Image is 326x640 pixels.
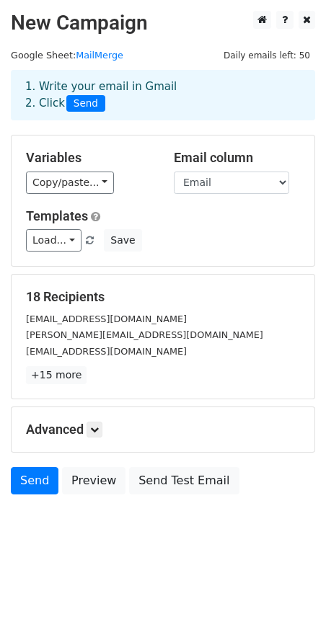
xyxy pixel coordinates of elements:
[26,329,263,340] small: [PERSON_NAME][EMAIL_ADDRESS][DOMAIN_NAME]
[129,467,239,494] a: Send Test Email
[26,346,187,357] small: [EMAIL_ADDRESS][DOMAIN_NAME]
[66,95,105,112] span: Send
[11,11,315,35] h2: New Campaign
[26,366,87,384] a: +15 more
[26,229,81,252] a: Load...
[254,571,326,640] iframe: Chat Widget
[76,50,123,61] a: MailMerge
[26,422,300,437] h5: Advanced
[174,150,300,166] h5: Email column
[219,50,315,61] a: Daily emails left: 50
[11,50,123,61] small: Google Sheet:
[26,172,114,194] a: Copy/paste...
[26,314,187,324] small: [EMAIL_ADDRESS][DOMAIN_NAME]
[62,467,125,494] a: Preview
[14,79,312,112] div: 1. Write your email in Gmail 2. Click
[26,289,300,305] h5: 18 Recipients
[104,229,141,252] button: Save
[11,467,58,494] a: Send
[26,150,152,166] h5: Variables
[219,48,315,63] span: Daily emails left: 50
[26,208,88,223] a: Templates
